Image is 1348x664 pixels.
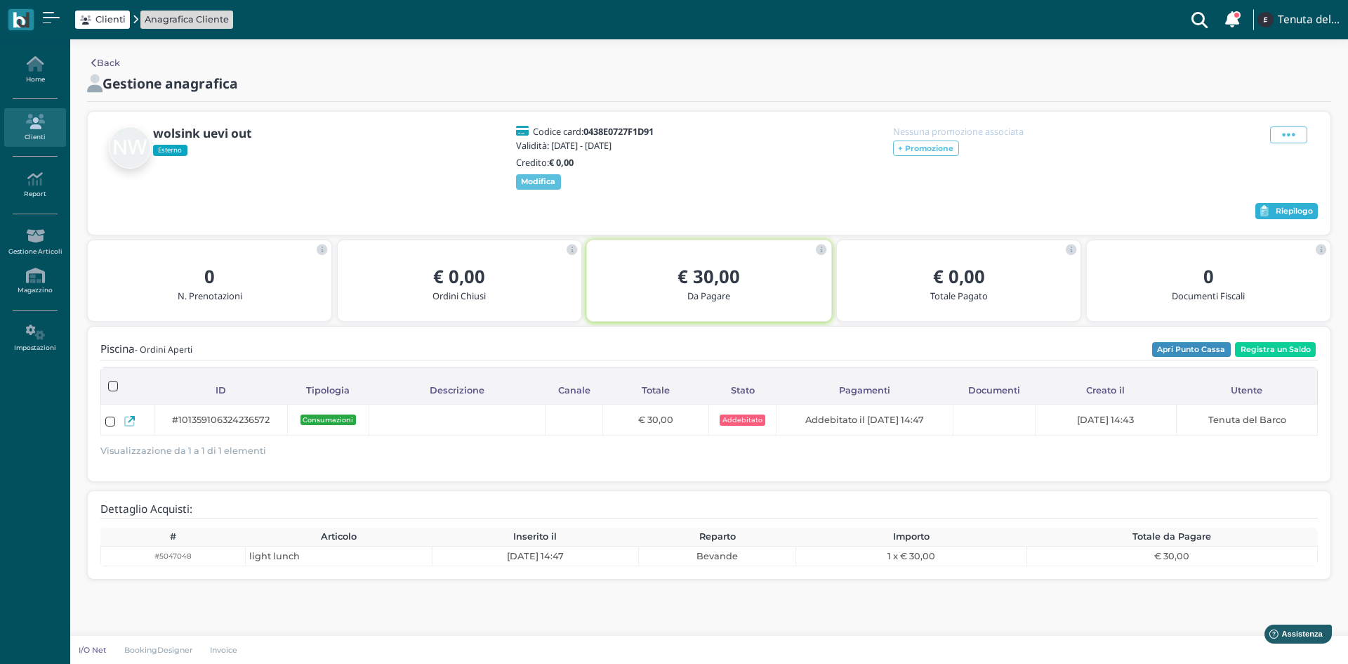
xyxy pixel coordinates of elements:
[100,504,192,516] h4: Dettaglio Acquisti:
[100,344,192,356] h4: Piscina
[933,264,985,289] b: € 0,00
[1255,203,1318,220] button: Riepilogo
[708,377,777,403] div: Stato
[100,528,245,546] th: #
[1098,291,1319,301] h5: Documenti Fiscali
[1278,14,1340,26] h4: Tenuta del Barco
[91,56,120,70] a: Back
[638,528,796,546] th: Reparto
[1208,413,1286,427] span: Tenuta del Barco
[432,528,638,546] th: Inserito il
[516,141,663,150] h5: Validità: [DATE] - [DATE]
[4,319,65,358] a: Impostazioni
[135,344,192,356] small: - Ordini Aperti
[99,291,320,301] h5: N. Prenotazioni
[602,377,708,403] div: Totale
[4,51,65,89] a: Home
[245,528,432,546] th: Articolo
[145,13,229,26] a: Anagrafica Cliente
[80,13,126,26] a: Clienti
[796,528,1026,546] th: Importo
[1154,549,1189,563] span: € 30,00
[249,549,300,563] span: light lunch
[533,126,654,136] h5: Codice card:
[1026,528,1317,546] th: Totale da Pagare
[109,126,151,169] img: null wolsink uevi out
[777,377,953,403] div: Pagamenti
[583,125,654,138] b: 0438E0727F1D91
[1255,3,1340,37] a: ... Tenuta del Barco
[696,549,738,563] span: Bevande
[154,377,288,403] div: ID
[100,441,266,460] span: Visualizzazione da 1 a 1 di 1 elementi
[4,262,65,301] a: Magazzino
[507,549,564,563] span: [DATE] 14:47
[598,291,819,301] h5: Da Pagare
[95,13,126,26] span: Clienti
[153,125,252,141] b: wolsink uevi out
[1257,12,1273,27] img: ...
[369,377,545,403] div: Descrizione
[153,145,187,156] span: Esterno
[1176,377,1317,403] div: Utente
[516,157,663,167] h5: Credito:
[103,76,238,91] h2: Gestione anagrafica
[154,551,192,561] small: #5047048
[887,549,935,563] span: 1 x € 30,00
[720,415,765,426] span: Addebitato
[1077,413,1134,427] span: [DATE] 14:43
[300,415,357,424] span: Consumazioni
[1276,207,1313,216] span: Riepilogo
[546,377,603,403] div: Canale
[848,291,1069,301] h5: Totale Pagato
[898,143,953,153] b: + Promozione
[549,156,574,169] b: € 0,00
[638,413,673,427] span: € 30,00
[953,377,1035,403] div: Documenti
[1203,264,1214,289] b: 0
[1035,377,1176,403] div: Creato il
[4,166,65,204] a: Report
[893,126,1040,136] h5: Nessuna promozione associata
[678,264,740,289] b: € 30,00
[13,12,29,28] img: logo
[1152,342,1231,358] button: Apri Punto Cassa
[1235,342,1316,358] button: Registra un Saldo
[41,11,93,22] span: Assistenza
[4,223,65,261] a: Gestione Articoli
[349,291,570,301] h5: Ordini Chiusi
[204,264,215,289] b: 0
[805,413,924,427] span: Addebitato il [DATE] 14:47
[521,176,555,186] b: Modifica
[288,377,369,403] div: Tipologia
[1248,620,1336,652] iframe: Help widget launcher
[4,108,65,147] a: Clienti
[433,264,485,289] b: € 0,00
[172,413,270,427] span: #101359106324236572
